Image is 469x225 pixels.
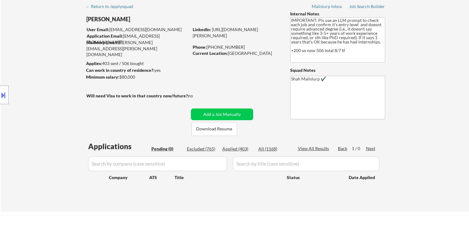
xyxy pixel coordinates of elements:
input: Search by company (case sensitive) [88,156,227,171]
strong: LinkedIn: [193,27,211,32]
div: Title [175,174,281,181]
div: Applications [88,143,149,150]
div: ATS [149,174,175,181]
div: View All Results [298,145,331,152]
strong: Application Email: [87,33,123,39]
a: Job Search Builder [349,4,385,10]
div: Excluded (765) [187,146,218,152]
strong: Can work in country of residence?: [86,67,154,73]
div: [GEOGRAPHIC_DATA] [193,50,280,56]
div: ← Return to /applysquad [86,4,139,9]
a: [URL][DOMAIN_NAME][PERSON_NAME] [193,27,258,38]
button: Add a Job Manually [191,108,253,120]
div: Applied (403) [222,146,253,152]
strong: User Email: [87,27,109,32]
div: 403 sent / 506 bought [86,60,189,67]
div: Next [366,145,376,152]
div: Job Search Builder [349,4,385,9]
button: Download Resume [191,122,237,136]
div: Mailslurp Inbox [312,4,343,9]
div: [EMAIL_ADDRESS][DOMAIN_NAME] [87,33,189,45]
div: no [188,93,206,99]
div: [PERSON_NAME][EMAIL_ADDRESS][PERSON_NAME][DOMAIN_NAME] [86,39,189,58]
input: Search by title (case sensitive) [233,156,379,171]
div: [EMAIL_ADDRESS][DOMAIN_NAME] [87,27,189,33]
strong: Will need Visa to work in that country now/future?: [86,93,189,98]
a: Mailslurp Inbox [312,4,343,10]
div: Status [287,172,340,183]
strong: Phone: [193,44,207,50]
strong: Current Location: [193,51,228,56]
div: [PERSON_NAME] [86,15,213,23]
div: $80,000 [86,74,189,80]
div: 1 / 0 [352,145,366,152]
div: [PHONE_NUMBER] [193,44,280,50]
a: ← Return to /applysquad [86,4,139,10]
div: Company [109,174,149,181]
div: Back [338,145,348,152]
div: All (1168) [258,146,289,152]
div: Pending (0) [151,146,182,152]
div: Squad Notes [290,67,385,73]
div: yes [86,67,187,73]
div: Date Applied [349,174,376,181]
div: Internal Notes [290,11,385,17]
